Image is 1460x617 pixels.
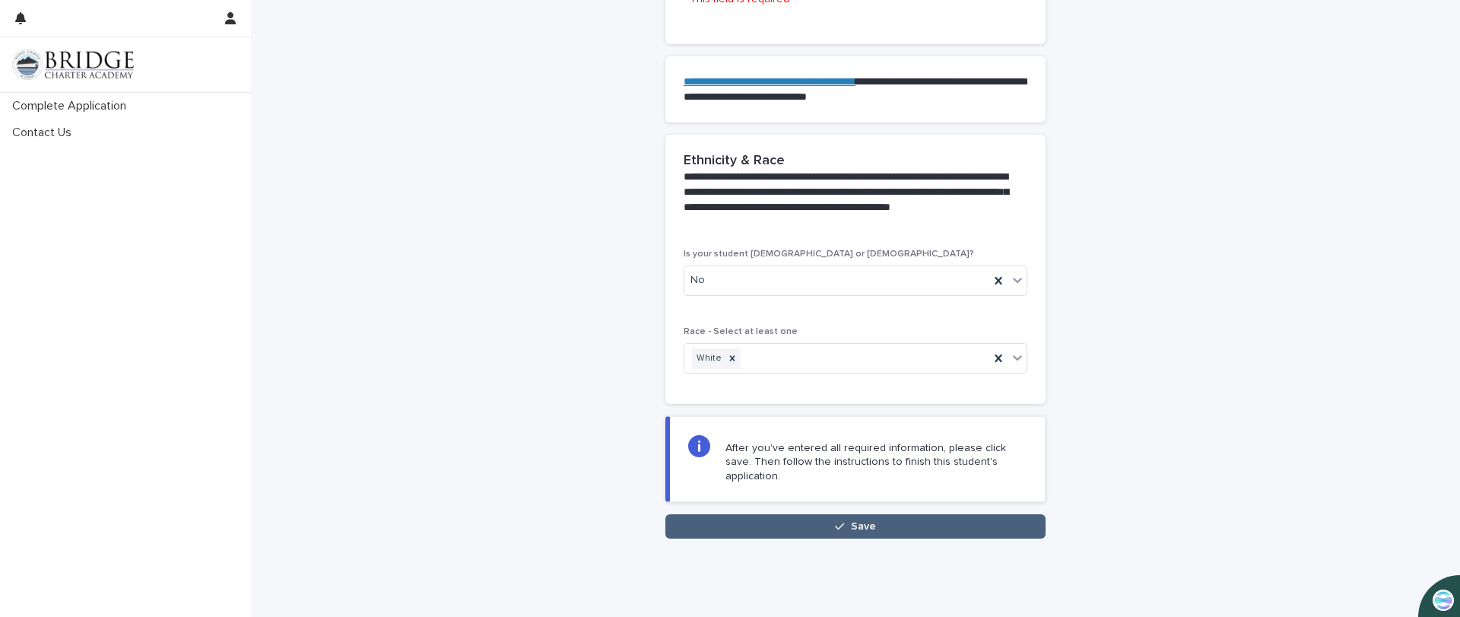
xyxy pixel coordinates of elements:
[684,250,974,259] span: Is your student [DEMOGRAPHIC_DATA] or [DEMOGRAPHIC_DATA]?
[684,327,798,336] span: Race - Select at least one
[690,272,705,288] span: No
[851,521,876,532] span: Save
[665,514,1046,539] button: Save
[725,441,1027,483] p: After you've entered all required information, please click save. Then follow the instructions to...
[684,153,785,170] h2: Ethnicity & Race
[692,348,724,369] div: White
[12,49,134,80] img: V1C1m3IdTEidaUdm9Hs0
[6,126,84,140] p: Contact Us
[6,99,138,113] p: Complete Application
